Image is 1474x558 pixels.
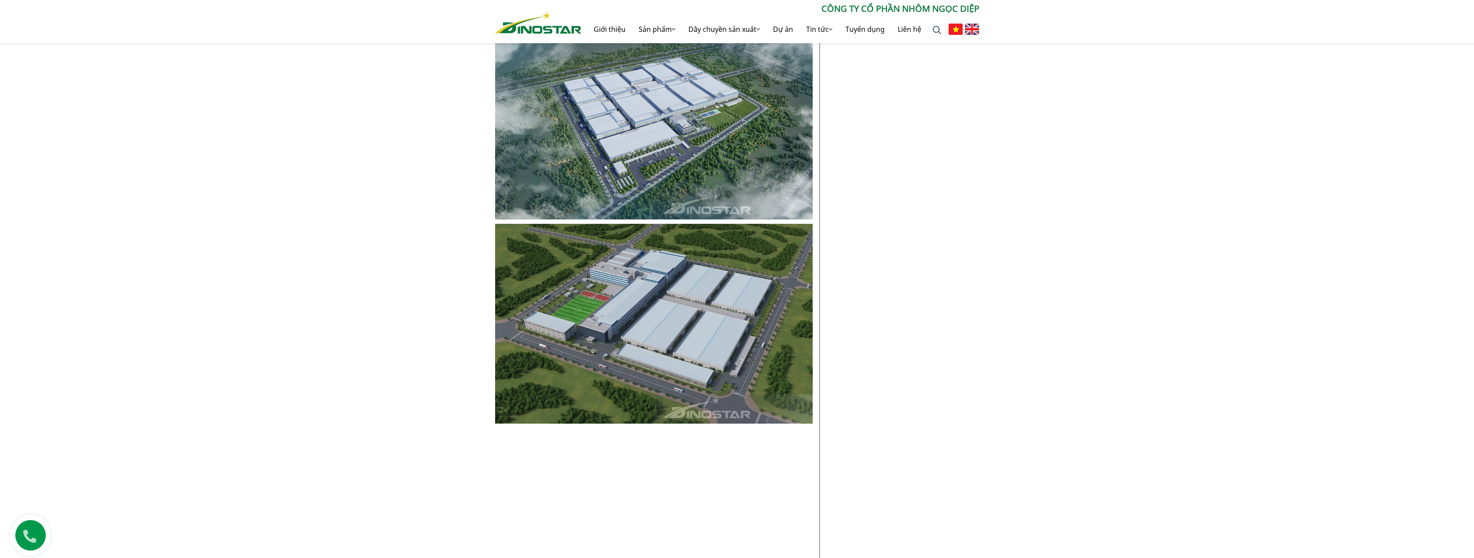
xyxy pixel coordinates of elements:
[587,15,632,43] a: Giới thiệu
[581,2,979,15] p: CÔNG TY CỔ PHẦN NHÔM NGỌC DIỆP
[933,26,941,34] img: search
[891,15,928,43] a: Liên hệ
[948,24,963,35] img: Tiếng Việt
[495,12,581,34] img: Nhôm Dinostar
[965,24,979,35] img: English
[682,15,766,43] a: Dây chuyền sản xuất
[800,15,839,43] a: Tin tức
[766,15,800,43] a: Dự án
[632,15,682,43] a: Sản phẩm
[839,15,891,43] a: Tuyển dụng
